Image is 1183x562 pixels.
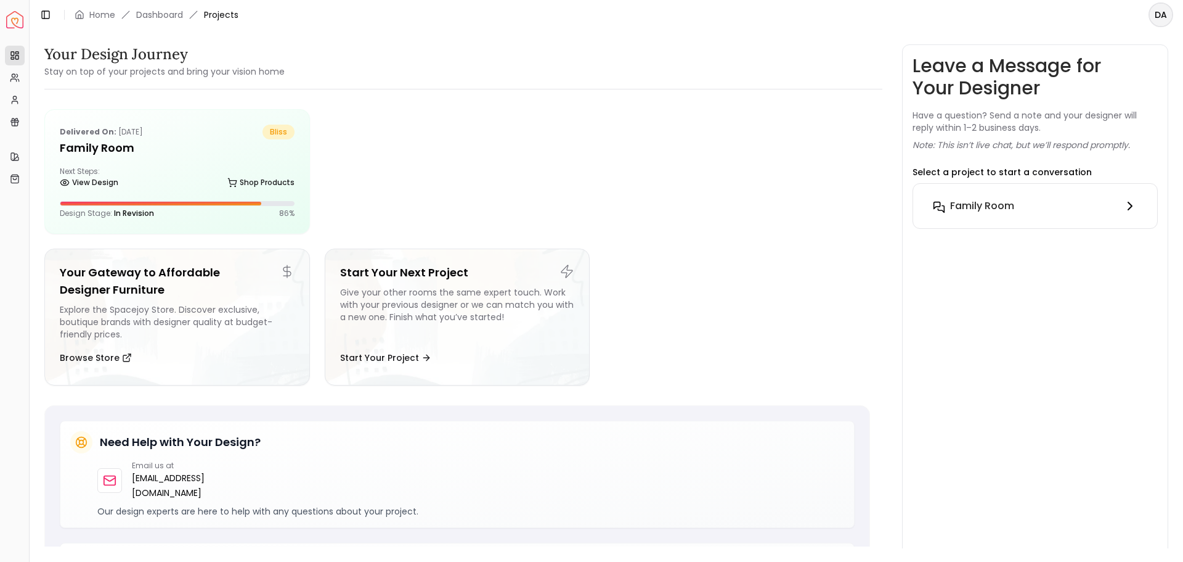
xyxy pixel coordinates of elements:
[75,9,238,21] nav: breadcrumb
[262,125,295,139] span: bliss
[950,199,1014,213] h6: Family Room
[60,174,118,191] a: View Design
[60,139,295,157] h5: Family Room
[923,194,1147,218] button: Family Room
[913,139,1130,151] p: Note: This isn’t live chat, but we’ll respond promptly.
[132,461,269,471] p: Email us at
[913,109,1158,134] p: Have a question? Send a note and your designer will reply within 1–2 business days.
[60,264,295,299] h5: Your Gateway to Affordable Designer Furniture
[340,286,575,341] div: Give your other rooms the same expert touch. Work with your previous designer or we can match you...
[132,471,269,500] a: [EMAIL_ADDRESS][DOMAIN_NAME]
[60,345,132,370] button: Browse Store
[60,167,295,191] div: Next Steps:
[60,125,143,139] p: [DATE]
[913,166,1092,178] p: Select a project to start a conversation
[100,434,261,451] h5: Need Help with Your Design?
[97,505,844,518] p: Our design experts are here to help with any questions about your project.
[227,174,295,191] a: Shop Products
[89,9,115,21] a: Home
[340,264,575,281] h5: Start Your Next Project
[6,11,23,28] a: Spacejoy
[44,249,310,386] a: Your Gateway to Affordable Designer FurnitureExplore the Spacejoy Store. Discover exclusive, bout...
[325,249,590,386] a: Start Your Next ProjectGive your other rooms the same expert touch. Work with your previous desig...
[114,208,154,218] span: In Revision
[44,44,285,64] h3: Your Design Journey
[204,9,238,21] span: Projects
[913,55,1158,99] h3: Leave a Message for Your Designer
[1148,2,1173,27] button: DA
[340,345,431,370] button: Start Your Project
[44,65,285,78] small: Stay on top of your projects and bring your vision home
[60,304,295,341] div: Explore the Spacejoy Store. Discover exclusive, boutique brands with designer quality at budget-f...
[6,11,23,28] img: Spacejoy Logo
[1150,4,1172,26] span: DA
[60,209,154,218] p: Design Stage:
[279,209,295,218] p: 86 %
[136,9,183,21] a: Dashboard
[60,126,116,137] b: Delivered on:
